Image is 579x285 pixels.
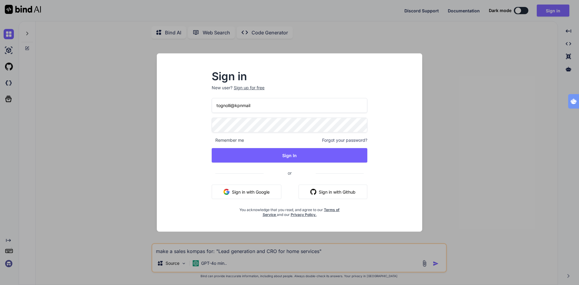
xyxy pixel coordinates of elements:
button: Sign In [212,148,367,163]
p: New user? [212,85,367,98]
button: Sign in with Github [299,185,367,199]
img: github [310,189,316,195]
a: Terms of Service [263,207,340,217]
div: Sign up for free [234,85,264,91]
h2: Sign in [212,71,367,81]
img: google [223,189,229,195]
input: Login or Email [212,98,367,113]
div: You acknowledge that you read, and agree to our and our [238,204,341,217]
span: Remember me [212,137,244,143]
a: Privacy Policy. [291,212,317,217]
span: or [264,166,316,180]
span: Forgot your password? [322,137,367,143]
button: Sign in with Google [212,185,281,199]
